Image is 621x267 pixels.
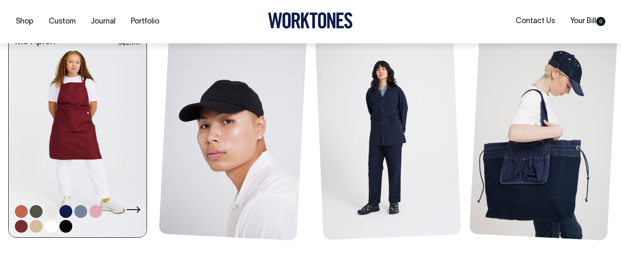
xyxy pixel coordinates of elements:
[12,15,37,28] a: Shop
[567,14,609,28] a: Your Bill0
[596,17,605,26] span: 0
[45,15,79,28] a: Custom
[315,28,462,240] img: Unstructured Blazer
[469,27,618,241] img: Store Bag
[512,14,558,28] a: Contact Us
[88,15,119,28] a: Journal
[128,15,163,28] a: Portfolio
[159,27,307,241] img: Blank Dad Cap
